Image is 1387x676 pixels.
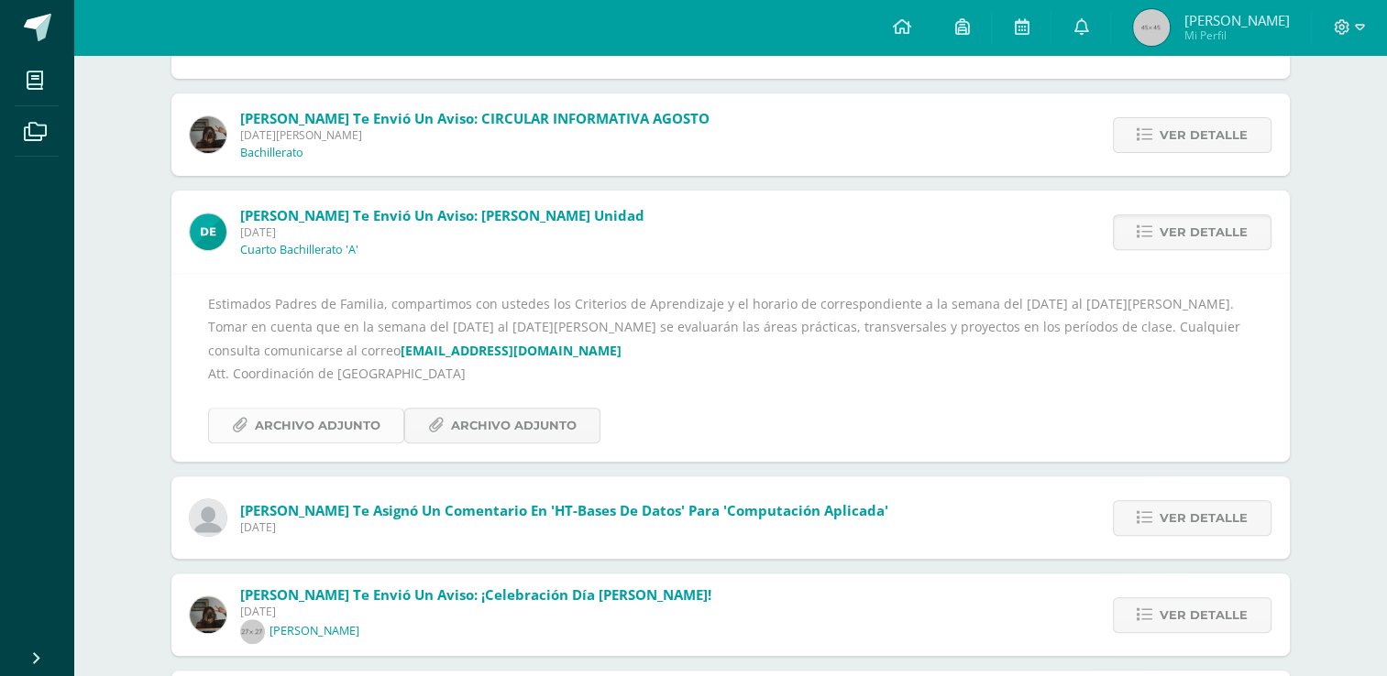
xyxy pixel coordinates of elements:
span: [PERSON_NAME] [1183,11,1289,29]
img: 9fa0c54c0c68d676f2f0303209928c54.png [190,213,226,250]
span: Ver detalle [1160,215,1248,249]
span: [PERSON_NAME] te envió un aviso: [PERSON_NAME] Unidad [240,206,644,224]
img: 27x27 [240,619,265,644]
a: Archivo Adjunto [208,408,404,443]
span: [DATE] [240,224,644,240]
img: 225096a26acfc1687bffe5cda17b4a42.png [190,596,226,633]
span: [DATE][PERSON_NAME] [240,127,710,143]
img: 225096a26acfc1687bffe5cda17b4a42.png [190,116,226,153]
a: [EMAIL_ADDRESS][DOMAIN_NAME] [401,342,622,359]
img: f1877f136c7c99965f6f4832741acf84.png [190,499,226,536]
span: Ver detalle [1160,598,1248,632]
span: [DATE] [240,604,711,619]
p: Bachillerato [240,146,303,160]
span: [PERSON_NAME] te envió un aviso: CIRCULAR INFORMATIVA AGOSTO [240,109,710,127]
a: Archivo Adjunto [404,408,600,443]
span: [DATE] [240,519,888,535]
span: Ver detalle [1160,118,1248,152]
span: Ver detalle [1160,501,1248,535]
p: [PERSON_NAME] [270,624,359,638]
img: 45x45 [1133,9,1170,46]
p: Cuarto Bachillerato 'A' [240,243,358,257]
span: Archivo Adjunto [255,409,380,442]
div: Estimados Padres de Familia, compartimos con ustedes los Criterios de Aprendizaje y el horario de... [208,292,1253,443]
span: Archivo Adjunto [451,409,577,442]
span: [PERSON_NAME] te envió un aviso: ¡Celebración Día [PERSON_NAME]! [240,585,711,604]
span: Mi Perfil [1183,27,1289,43]
span: [PERSON_NAME] te asignó un comentario en 'HT-Bases de Datos' para 'Computación Aplicada' [240,501,888,519]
